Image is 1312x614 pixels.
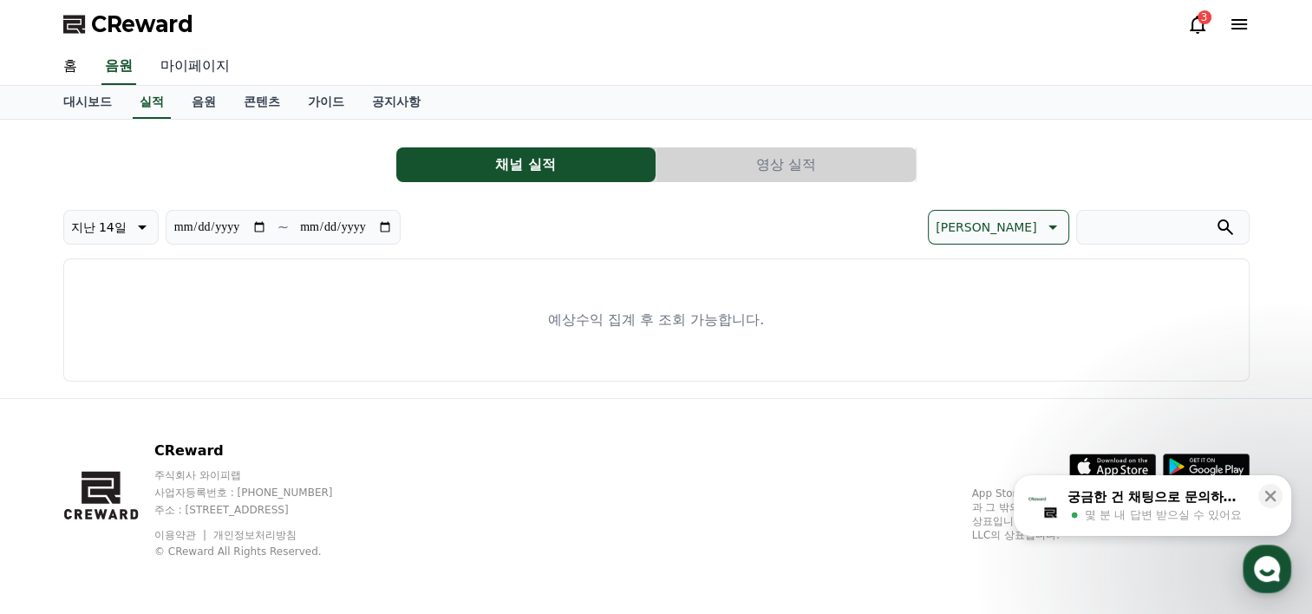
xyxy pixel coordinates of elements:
a: 홈 [5,470,114,513]
p: 사업자등록번호 : [PHONE_NUMBER] [154,486,366,500]
p: 주소 : [STREET_ADDRESS] [154,503,366,517]
button: 지난 14일 [63,210,159,245]
button: 영상 실적 [656,147,916,182]
button: [PERSON_NAME] [928,210,1068,245]
a: 공지사항 [358,86,434,119]
a: 설정 [224,470,333,513]
a: 개인정보처리방침 [213,529,297,541]
p: ~ [277,217,289,238]
span: CReward [91,10,193,38]
a: 홈 [49,49,91,85]
p: App Store, iCloud, iCloud Drive 및 iTunes Store는 미국과 그 밖의 나라 및 지역에서 등록된 Apple Inc.의 서비스 상표입니다. Goo... [972,487,1250,542]
a: 콘텐츠 [230,86,294,119]
a: 마이페이지 [147,49,244,85]
p: 지난 14일 [71,215,127,239]
span: 대화 [159,497,180,511]
p: © CReward All Rights Reserved. [154,545,366,558]
p: CReward [154,441,366,461]
a: 음원 [178,86,230,119]
span: 설정 [268,496,289,510]
a: 실적 [133,86,171,119]
span: 홈 [55,496,65,510]
a: 대화 [114,470,224,513]
p: [PERSON_NAME] [936,215,1036,239]
p: 주식회사 와이피랩 [154,468,366,482]
a: 음원 [101,49,136,85]
a: 이용약관 [154,529,209,541]
div: 3 [1198,10,1211,24]
p: 예상수익 집계 후 조회 가능합니다. [548,310,764,330]
button: 채널 실적 [396,147,656,182]
a: 가이드 [294,86,358,119]
a: 3 [1187,14,1208,35]
a: 영상 실적 [656,147,917,182]
a: 대시보드 [49,86,126,119]
a: CReward [63,10,193,38]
